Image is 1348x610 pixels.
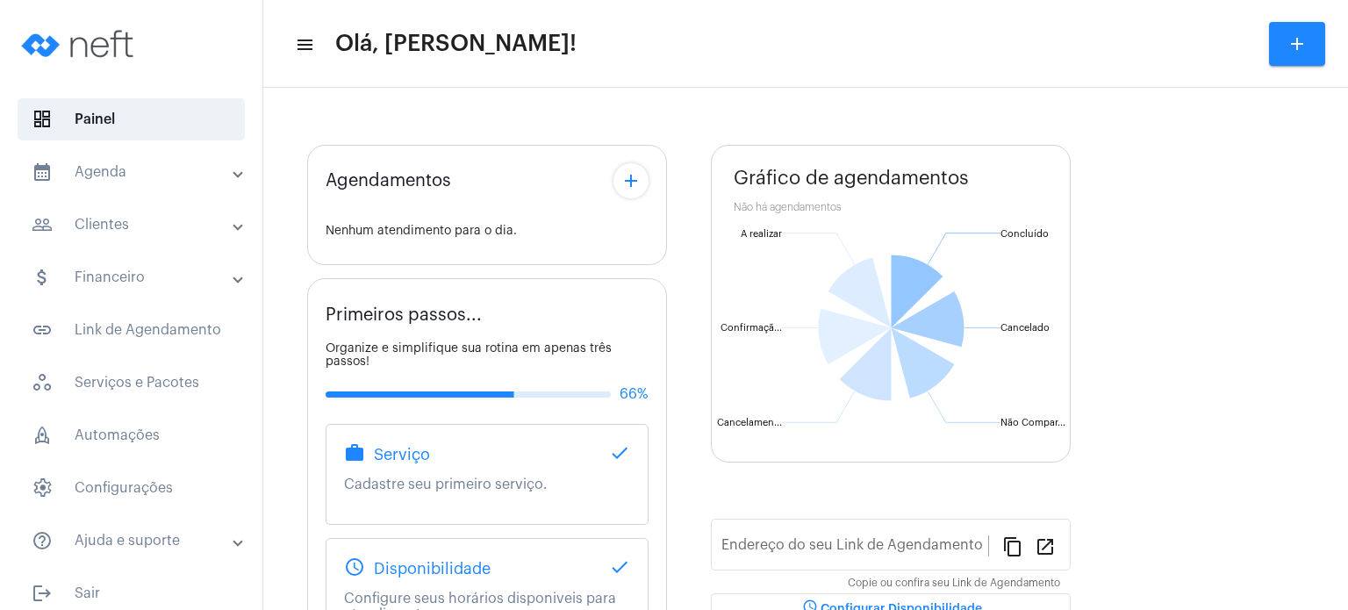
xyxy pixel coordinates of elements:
[18,309,245,351] span: Link de Agendamento
[741,229,782,239] text: A realizar
[18,362,245,404] span: Serviços e Pacotes
[1002,535,1023,556] mat-icon: content_copy
[32,425,53,446] span: sidenav icon
[32,267,53,288] mat-icon: sidenav icon
[609,556,630,578] mat-icon: done
[32,530,53,551] mat-icon: sidenav icon
[734,168,969,189] span: Gráfico de agendamentos
[344,442,365,463] mat-icon: work
[374,560,491,578] span: Disponibilidade
[18,467,245,509] span: Configurações
[11,151,262,193] mat-expansion-panel-header: sidenav iconAgenda
[620,170,642,191] mat-icon: add
[32,267,234,288] mat-panel-title: Financeiro
[32,161,234,183] mat-panel-title: Agenda
[32,530,234,551] mat-panel-title: Ajuda e suporte
[32,214,53,235] mat-icon: sidenav icon
[32,214,234,235] mat-panel-title: Clientes
[1035,535,1056,556] mat-icon: open_in_new
[11,520,262,562] mat-expansion-panel-header: sidenav iconAjuda e suporte
[32,477,53,499] span: sidenav icon
[374,446,430,463] span: Serviço
[18,414,245,456] span: Automações
[1287,33,1308,54] mat-icon: add
[335,30,577,58] span: Olá, [PERSON_NAME]!
[18,98,245,140] span: Painel
[717,418,782,427] text: Cancelamen...
[32,372,53,393] span: sidenav icon
[609,442,630,463] mat-icon: done
[1000,418,1065,427] text: Não Compar...
[848,578,1060,590] mat-hint: Copie ou confira seu Link de Agendamento
[721,541,988,556] input: Link
[326,305,482,325] span: Primeiros passos...
[14,9,146,79] img: logo-neft-novo-2.png
[295,34,312,55] mat-icon: sidenav icon
[11,204,262,246] mat-expansion-panel-header: sidenav iconClientes
[1000,323,1050,333] text: Cancelado
[32,109,53,130] span: sidenav icon
[344,556,365,578] mat-icon: schedule
[11,256,262,298] mat-expansion-panel-header: sidenav iconFinanceiro
[326,171,451,190] span: Agendamentos
[326,225,649,238] div: Nenhum atendimento para o dia.
[326,342,612,368] span: Organize e simplifique sua rotina em apenas três passos!
[32,583,53,604] mat-icon: sidenav icon
[32,161,53,183] mat-icon: sidenav icon
[32,319,53,341] mat-icon: sidenav icon
[344,477,630,492] p: Cadastre seu primeiro serviço.
[1000,229,1049,239] text: Concluído
[620,386,649,402] span: 66%
[721,323,782,334] text: Confirmaçã...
